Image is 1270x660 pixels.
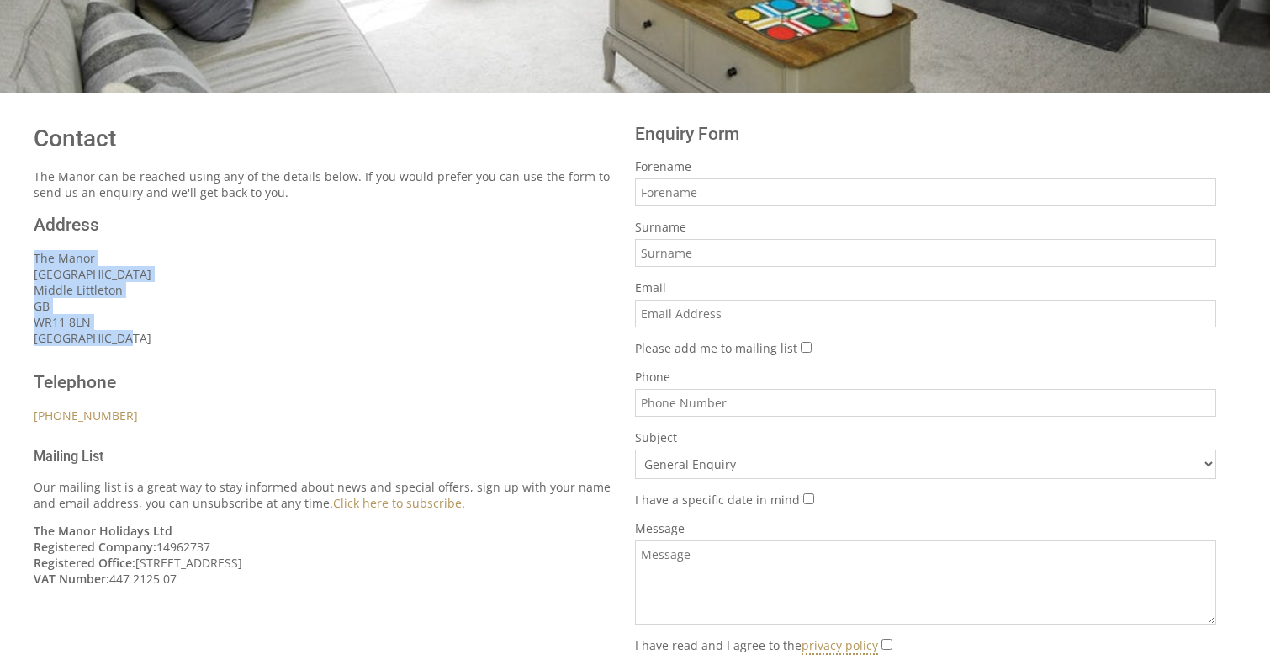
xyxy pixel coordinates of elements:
[333,495,462,511] a: Click here to subscribe
[34,372,304,392] h2: Telephone
[34,125,615,152] h1: Contact
[34,571,109,587] strong: VAT Number:
[635,389,1216,417] input: Phone Number
[34,449,615,465] h3: Mailing List
[635,520,1216,536] label: Message
[802,637,878,655] a: privacy policy
[34,555,135,571] strong: Registered Office:
[635,300,1216,327] input: Email Address
[635,178,1216,206] input: Forename
[635,340,797,356] label: Please add me to mailing list
[635,124,1216,144] h2: Enquiry Form
[635,492,800,508] label: I have a specific date in mind
[635,279,1216,295] label: Email
[635,158,1216,174] label: Forename
[34,407,138,423] a: [PHONE_NUMBER]
[635,239,1216,267] input: Surname
[34,168,615,200] p: The Manor can be reached using any of the details below. If you would prefer you can use the form...
[635,637,878,653] label: I have read and I agree to the
[34,215,615,235] h2: Address
[34,523,172,539] strong: The Manor Holidays Ltd
[34,523,615,587] p: 14962737 [STREET_ADDRESS] 447 2125 07
[635,369,1216,385] label: Phone
[34,539,156,555] strong: Registered Company:
[34,479,615,511] p: Our mailing list is a great way to stay informed about news and special offers, sign up with your...
[635,219,1216,235] label: Surname
[34,250,615,346] p: The Manor [GEOGRAPHIC_DATA] Middle Littleton GB WR11 8LN [GEOGRAPHIC_DATA]
[635,429,1216,445] label: Subject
